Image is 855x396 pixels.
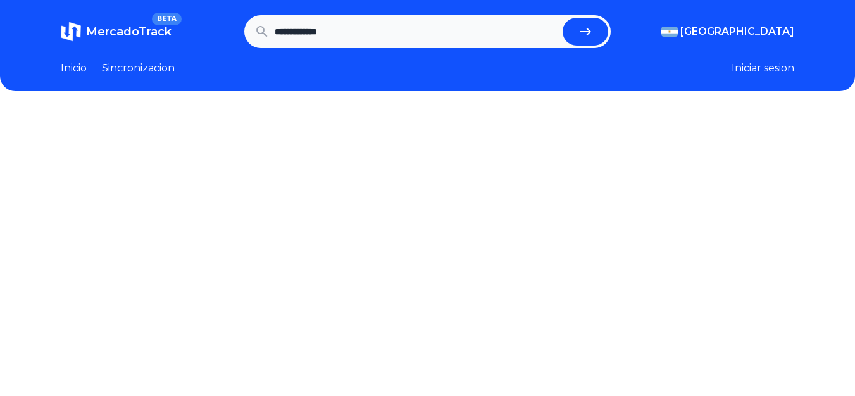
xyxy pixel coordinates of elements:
[661,24,794,39] button: [GEOGRAPHIC_DATA]
[102,61,175,76] a: Sincronizacion
[61,22,172,42] a: MercadoTrackBETA
[152,13,182,25] span: BETA
[61,61,87,76] a: Inicio
[732,61,794,76] button: Iniciar sesion
[661,27,678,37] img: Argentina
[680,24,794,39] span: [GEOGRAPHIC_DATA]
[61,22,81,42] img: MercadoTrack
[86,25,172,39] span: MercadoTrack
